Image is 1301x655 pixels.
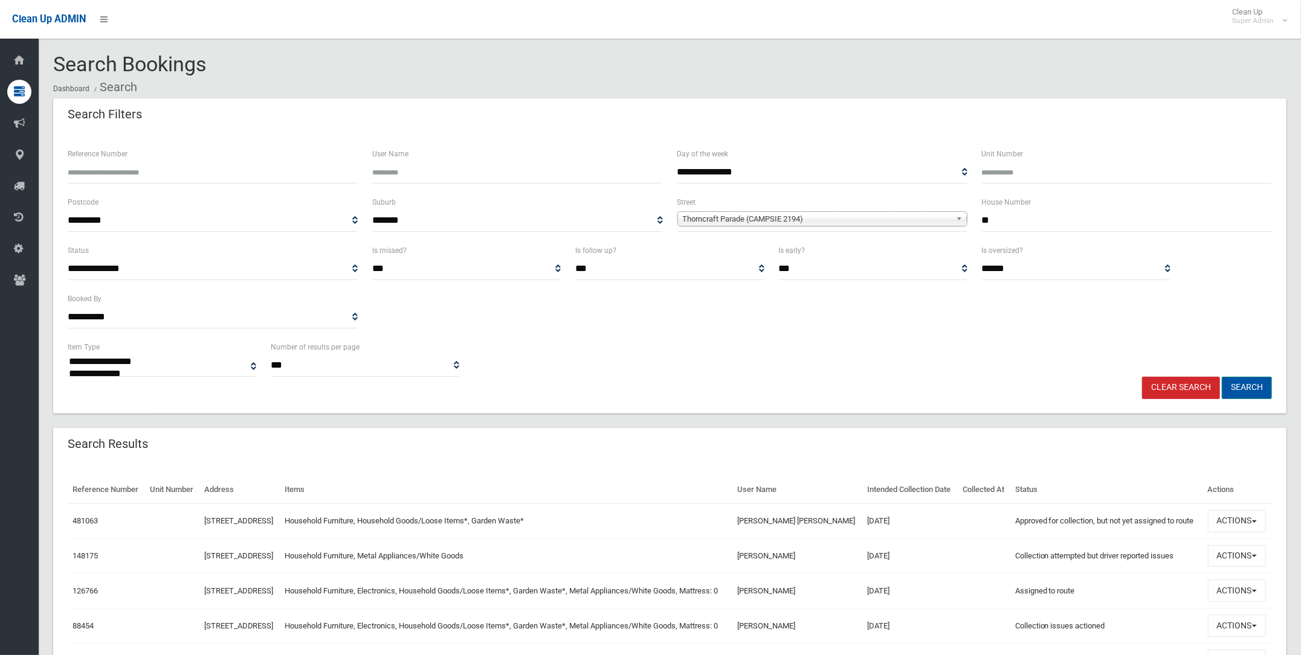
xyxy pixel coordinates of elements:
a: [STREET_ADDRESS] [204,551,274,560]
label: Day of the week [677,147,729,161]
button: Actions [1208,580,1266,602]
td: Approved for collection, but not yet assigned to route [1010,503,1203,538]
button: Actions [1208,545,1266,567]
td: Household Furniture, Electronics, Household Goods/Loose Items*, Garden Waste*, Metal Appliances/W... [280,574,732,609]
header: Search Filters [53,103,157,126]
button: Search [1222,377,1272,399]
th: Address [199,476,280,503]
th: Actions [1203,476,1272,503]
a: [STREET_ADDRESS] [204,621,274,630]
td: [PERSON_NAME] [732,609,863,644]
td: [PERSON_NAME] [732,574,863,609]
a: 148175 [73,551,98,560]
td: [PERSON_NAME] [732,538,863,574]
label: Is missed? [372,244,407,257]
a: Dashboard [53,85,89,93]
span: Thorncraft Parade (CAMPSIE 2194) [683,212,951,226]
header: Search Results [53,432,163,456]
label: Unit Number [982,147,1024,161]
label: Street [677,196,696,209]
td: Collection issues actioned [1010,609,1203,644]
small: Super Admin [1232,16,1274,25]
td: Household Furniture, Metal Appliances/White Goods [280,538,732,574]
label: Is follow up? [575,244,616,257]
a: 481063 [73,516,98,525]
label: Status [68,244,89,257]
label: Number of results per page [271,340,360,354]
th: Items [280,476,732,503]
td: [DATE] [863,503,958,538]
th: Reference Number [68,476,145,503]
a: [STREET_ADDRESS] [204,516,274,525]
span: Clean Up [1226,7,1286,25]
li: Search [91,76,137,98]
span: Clean Up ADMIN [12,13,86,25]
label: Is early? [779,244,805,257]
label: Reference Number [68,147,128,161]
th: Collected At [958,476,1010,503]
label: Booked By [68,292,102,305]
button: Actions [1208,510,1266,532]
th: Unit Number [145,476,199,503]
label: Is oversized? [982,244,1024,257]
a: 88454 [73,621,94,630]
td: Household Furniture, Household Goods/Loose Items*, Garden Waste* [280,503,732,538]
a: 126766 [73,586,98,595]
th: Status [1010,476,1203,503]
th: User Name [732,476,863,503]
td: Collection attempted but driver reported issues [1010,538,1203,574]
td: [DATE] [863,609,958,644]
label: Postcode [68,196,98,209]
span: Search Bookings [53,52,207,76]
td: [DATE] [863,574,958,609]
label: Item Type [68,340,100,354]
label: House Number [982,196,1031,209]
td: Household Furniture, Electronics, Household Goods/Loose Items*, Garden Waste*, Metal Appliances/W... [280,609,732,644]
label: User Name [372,147,408,161]
td: [PERSON_NAME] [PERSON_NAME] [732,503,863,538]
button: Actions [1208,615,1266,637]
td: [DATE] [863,538,958,574]
a: [STREET_ADDRESS] [204,586,274,595]
td: Assigned to route [1010,574,1203,609]
label: Suburb [372,196,396,209]
a: Clear Search [1142,377,1220,399]
th: Intended Collection Date [863,476,958,503]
